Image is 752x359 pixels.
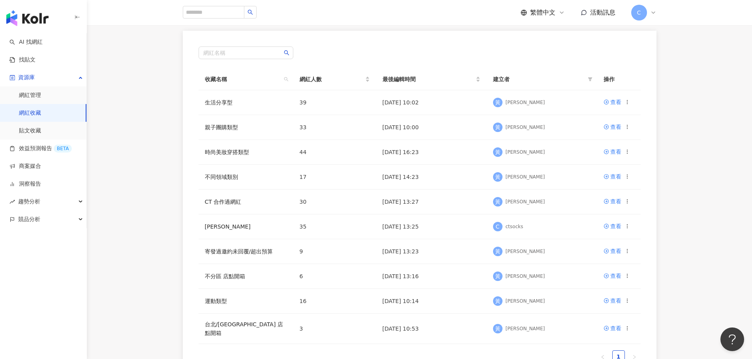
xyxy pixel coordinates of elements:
div: [PERSON_NAME] [506,149,545,156]
div: 查看 [610,172,621,181]
th: 最後編輯時間 [376,69,487,90]
span: 黃 [495,148,501,156]
a: 台北/[GEOGRAPHIC_DATA] 店點開箱 [205,321,283,336]
div: 查看 [610,272,621,280]
span: 17 [300,174,307,180]
div: 查看 [610,247,621,255]
div: 查看 [610,123,621,131]
a: 查看 [604,272,621,280]
div: [PERSON_NAME] [506,248,545,255]
div: ctsocks [506,223,523,230]
div: [PERSON_NAME] [506,99,545,106]
a: 查看 [604,296,621,305]
a: 查看 [604,197,621,206]
div: [PERSON_NAME] [506,199,545,205]
img: logo [6,10,49,26]
th: 網紅人數 [293,69,376,90]
td: [DATE] 13:16 [376,264,487,289]
span: 黃 [495,272,501,281]
td: [DATE] 13:27 [376,190,487,214]
a: 不分區 店點開箱 [205,273,245,279]
span: 競品分析 [18,210,40,228]
span: 35 [300,223,307,230]
div: 查看 [610,324,621,333]
a: 親子團購類型 [205,124,238,130]
span: filter [586,73,594,85]
td: [DATE] 10:14 [376,289,487,314]
div: 查看 [610,197,621,206]
a: 時尚美妝穿搭類型 [205,149,249,155]
span: 黃 [495,247,501,256]
div: 查看 [610,98,621,106]
a: 運動類型 [205,298,227,304]
span: 9 [300,248,303,255]
span: rise [9,199,15,205]
a: 查看 [604,247,621,255]
a: 查看 [604,98,621,106]
td: [DATE] 10:00 [376,115,487,140]
span: search [282,73,290,85]
span: 最後編輯時間 [383,75,474,84]
span: 39 [300,99,307,106]
span: 網紅人數 [300,75,364,84]
a: 查看 [604,172,621,181]
th: 操作 [597,69,641,90]
span: 3 [300,326,303,332]
a: 貼文收藏 [19,127,41,135]
a: 找貼文 [9,56,36,64]
span: 收藏名稱 [205,75,281,84]
span: 16 [300,298,307,304]
a: 查看 [604,222,621,231]
span: 建立者 [493,75,585,84]
td: [DATE] 14:23 [376,165,487,190]
span: 44 [300,149,307,155]
div: [PERSON_NAME] [506,298,545,305]
span: C [637,8,641,17]
a: searchAI 找網紅 [9,38,43,46]
td: [DATE] 13:23 [376,239,487,264]
a: 商案媒合 [9,162,41,170]
div: [PERSON_NAME] [506,273,545,280]
a: 網紅管理 [19,91,41,99]
td: [DATE] 10:02 [376,90,487,115]
span: search [248,9,253,15]
td: [DATE] 10:53 [376,314,487,344]
span: 黃 [495,98,501,107]
span: 黃 [495,324,501,333]
a: 生活分享型 [205,99,233,106]
a: 寄發過邀約未回覆/超出預算 [205,248,273,255]
a: 不同領域類別 [205,174,238,180]
span: search [284,77,289,82]
div: [PERSON_NAME] [506,326,545,332]
a: 查看 [604,147,621,156]
span: 6 [300,273,303,279]
span: 黃 [495,297,501,305]
span: C [496,222,500,231]
div: [PERSON_NAME] [506,174,545,180]
span: 33 [300,124,307,130]
span: 趨勢分析 [18,193,40,210]
a: 洞察報告 [9,180,41,188]
td: [DATE] 13:25 [376,214,487,239]
div: 查看 [610,147,621,156]
span: 活動訊息 [590,9,615,16]
iframe: Help Scout Beacon - Open [720,327,744,351]
span: 30 [300,199,307,205]
span: filter [588,77,593,82]
span: 黃 [495,123,501,132]
span: search [284,50,289,56]
span: 黃 [495,197,501,206]
a: 效益預測報告BETA [9,145,72,153]
a: CT 合作過網紅 [205,199,242,205]
a: 查看 [604,123,621,131]
td: [DATE] 16:23 [376,140,487,165]
div: 查看 [610,222,621,231]
span: 資源庫 [18,69,35,86]
div: 查看 [610,296,621,305]
a: 網紅收藏 [19,109,41,117]
div: [PERSON_NAME] [506,124,545,131]
a: [PERSON_NAME] [205,223,251,230]
span: 黃 [495,173,501,181]
span: 繁體中文 [530,8,555,17]
a: 查看 [604,324,621,333]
